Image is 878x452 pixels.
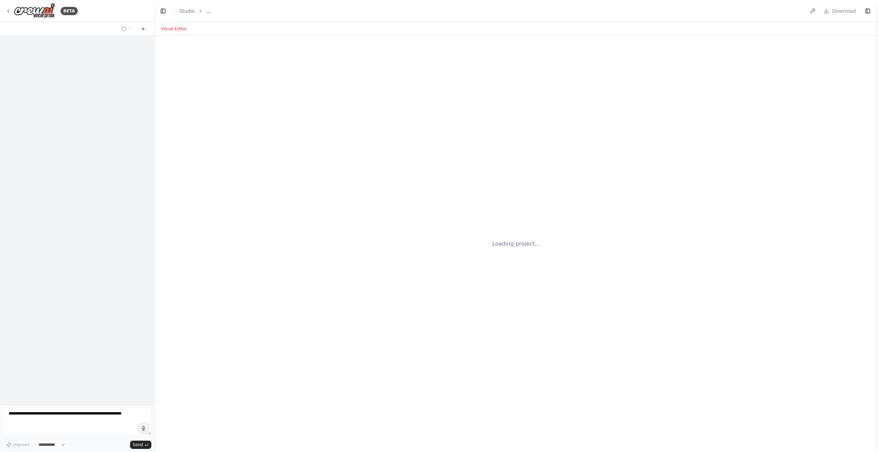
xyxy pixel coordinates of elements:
[61,7,78,15] div: BETA
[138,423,149,433] button: Click to speak your automation idea
[179,8,211,14] nav: breadcrumb
[863,6,872,16] button: Show right sidebar
[3,440,33,449] button: Improve
[179,8,195,14] a: Studio
[206,8,211,14] span: ...
[158,6,168,16] button: Hide left sidebar
[133,442,143,448] span: Send
[130,441,151,449] button: Send
[14,3,55,19] img: Logo
[13,442,30,448] span: Improve
[118,25,135,33] button: Switch to previous chat
[157,25,191,33] button: Visual Editor
[492,240,540,248] div: Loading project...
[138,25,149,33] button: Start a new chat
